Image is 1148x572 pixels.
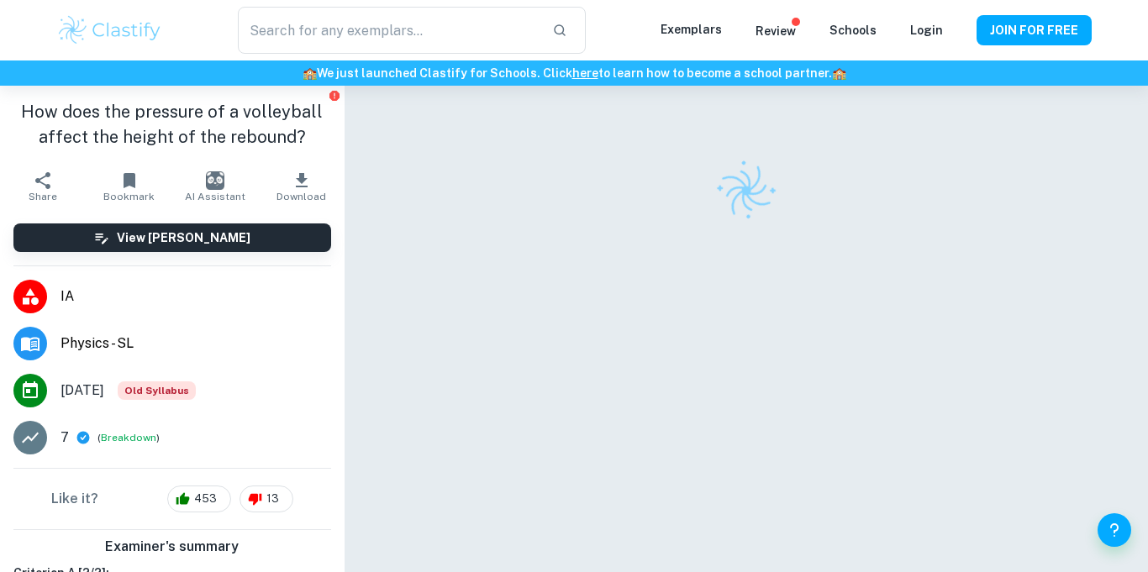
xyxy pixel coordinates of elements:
[329,89,341,102] button: Report issue
[61,333,331,354] span: Physics - SL
[756,22,796,40] p: Review
[29,191,57,202] span: Share
[61,286,331,307] span: IA
[118,381,196,400] div: Starting from the May 2025 session, the Physics IA requirements have changed. It's OK to refer to...
[3,64,1145,82] h6: We just launched Clastify for Schools. Click to learn how to become a school partner.
[276,191,326,202] span: Download
[56,13,163,47] img: Clastify logo
[572,66,598,80] a: here
[185,191,245,202] span: AI Assistant
[172,163,258,210] button: AI Assistant
[13,99,331,150] h1: How does the pressure of a volleyball affect the height of the rebound?
[206,171,224,190] img: AI Assistant
[61,380,104,401] span: [DATE]
[7,537,338,557] h6: Examiner's summary
[51,489,98,509] h6: Like it?
[240,485,293,512] div: 13
[258,163,344,210] button: Download
[103,191,155,202] span: Bookmark
[238,7,539,54] input: Search for any exemplars...
[257,491,288,507] span: 13
[117,228,250,247] h6: View [PERSON_NAME]
[704,150,787,233] img: Clastify logo
[101,430,156,445] button: Breakdown
[829,24,877,37] a: Schools
[832,66,846,80] span: 🏫
[1098,513,1131,547] button: Help and Feedback
[167,485,231,512] div: 453
[303,66,317,80] span: 🏫
[61,428,69,448] p: 7
[118,381,196,400] span: Old Syllabus
[661,20,722,39] p: Exemplars
[13,223,331,252] button: View [PERSON_NAME]
[97,430,160,446] span: ( )
[86,163,171,210] button: Bookmark
[977,15,1092,45] button: JOIN FOR FREE
[185,491,226,507] span: 453
[910,24,943,37] a: Login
